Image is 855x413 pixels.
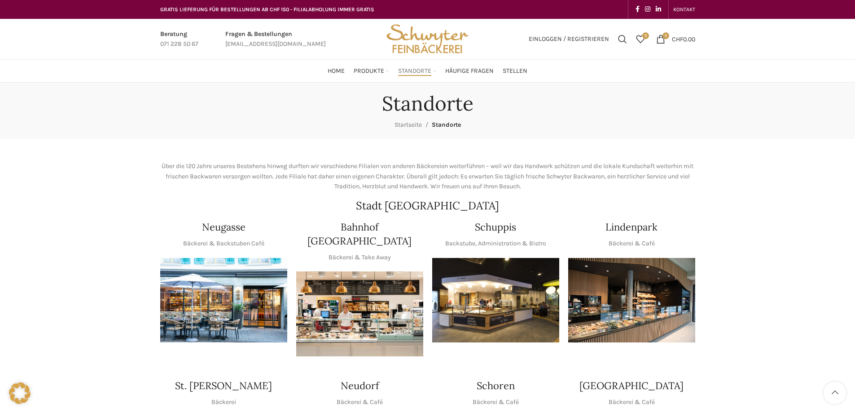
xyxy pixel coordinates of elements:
p: Bäckerei & Café [473,397,519,407]
h4: Bahnhof [GEOGRAPHIC_DATA] [296,220,423,248]
a: Scroll to top button [824,382,846,404]
a: Infobox link [225,29,326,49]
h2: Stadt [GEOGRAPHIC_DATA] [160,200,695,211]
a: Standorte [398,62,436,80]
p: Bäckerei & Café [337,397,383,407]
a: 0 [631,30,649,48]
img: 017-e1571925257345 [568,258,695,343]
bdi: 0.00 [672,35,695,43]
p: Bäckerei & Take Away [329,253,391,262]
a: Stellen [503,62,527,80]
h4: St. [PERSON_NAME] [175,379,272,393]
a: Home [328,62,345,80]
p: Backstube, Administration & Bistro [445,239,546,249]
div: Main navigation [156,62,700,80]
p: Bäckerei & Café [609,397,655,407]
a: Infobox link [160,29,198,49]
h1: Standorte [382,92,474,115]
a: Produkte [354,62,389,80]
span: Standorte [432,121,461,129]
span: Einloggen / Registrieren [529,36,609,42]
div: 1 / 1 [296,271,423,356]
h4: Schoren [477,379,515,393]
span: Home [328,67,345,75]
span: 0 [662,32,669,39]
span: Produkte [354,67,384,75]
h4: Lindenpark [605,220,658,234]
p: Bäckerei & Café [609,239,655,249]
h4: Schuppis [475,220,516,234]
a: Facebook social link [633,3,642,16]
h4: [GEOGRAPHIC_DATA] [579,379,684,393]
p: Über die 120 Jahre unseres Bestehens hinweg durften wir verschiedene Filialen von anderen Bäckere... [160,161,695,191]
span: KONTAKT [673,6,695,13]
a: KONTAKT [673,0,695,18]
img: 150130-Schwyter-013 [432,258,559,343]
a: Suchen [614,30,631,48]
span: CHF [672,35,683,43]
div: 1 / 1 [432,258,559,343]
a: Einloggen / Registrieren [524,30,614,48]
div: Secondary navigation [669,0,700,18]
img: Bäckerei Schwyter [383,19,471,59]
a: Site logo [383,35,471,42]
span: Häufige Fragen [445,67,494,75]
h4: Neugasse [202,220,246,234]
div: 1 / 1 [568,258,695,343]
img: Neugasse [160,258,287,343]
a: Linkedin social link [653,3,664,16]
a: 0 CHF0.00 [652,30,700,48]
div: 1 / 1 [160,258,287,343]
p: Bäckerei & Backstuben Café [183,239,264,249]
p: Bäckerei [211,397,236,407]
a: Häufige Fragen [445,62,494,80]
img: Bahnhof St. Gallen [296,271,423,356]
span: Stellen [503,67,527,75]
span: 0 [642,32,649,39]
a: Startseite [395,121,422,129]
span: GRATIS LIEFERUNG FÜR BESTELLUNGEN AB CHF 150 - FILIALABHOLUNG IMMER GRATIS [160,6,374,13]
div: Meine Wunschliste [631,30,649,48]
h4: Neudorf [341,379,379,393]
a: Instagram social link [642,3,653,16]
span: Standorte [398,67,431,75]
